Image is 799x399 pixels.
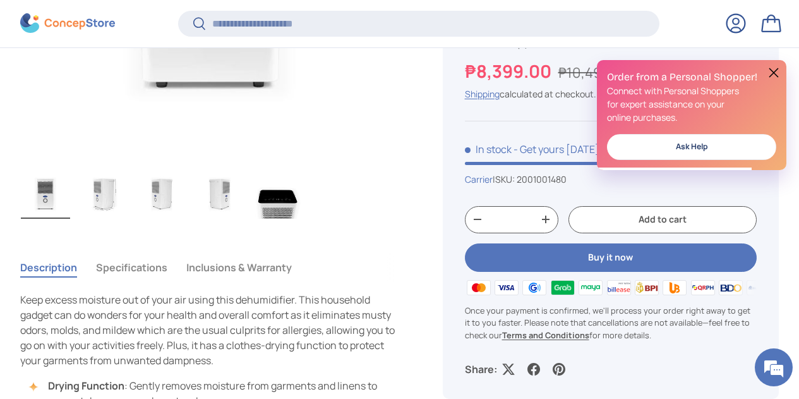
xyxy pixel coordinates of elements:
[633,278,661,297] img: bpi
[465,243,757,272] button: Buy it now
[195,168,244,219] img: carrier-dehumidifier-12-liter-right-side-view-concepstore
[493,173,567,185] span: |
[465,36,529,50] a: 5.0 out of 5.0 stars (5)
[465,362,497,377] p: Share:
[549,278,577,297] img: grabpay
[465,87,757,101] div: calculated at checkout.
[717,278,745,297] img: bdo
[253,168,303,219] img: carrier-dehumidifier-12-liter-top-with-buttons-view-concepstore
[21,168,70,219] img: carrier-dehumidifier-12-liter-full-view-concepstore
[604,278,632,297] img: billease
[607,134,776,160] a: Ask Help
[20,253,77,282] button: Description
[661,278,688,297] img: ubp
[558,63,632,82] s: ₱10,499.00
[137,168,186,219] img: carrier-dehumidifier-12-liter-left-side-view-concepstore
[465,278,493,297] img: master
[20,14,115,34] img: ConcepStore
[465,142,512,156] span: In stock
[516,40,529,49] div: (5)
[607,84,776,124] p: Connect with Personal Shoppers for expert assistance on your online purchases.
[79,168,128,219] img: carrier-dehumidifier-12-liter-left-side-with-dimensions-view-concepstore
[465,59,555,83] strong: ₱8,399.00
[186,253,292,282] button: Inclusions & Warranty
[517,173,567,185] span: 2001001480
[465,39,510,50] div: 5.0 out of 5.0 stars
[689,278,717,297] img: qrph
[493,278,520,297] img: visa
[465,88,500,100] a: Shipping
[48,379,124,393] strong: Drying Function
[465,173,493,185] a: Carrier
[96,253,167,282] button: Specifications
[20,292,402,368] p: Keep excess moisture out of your air using this dehumidifier. This household gadget can do wonder...
[502,329,589,341] a: Terms and Conditions
[568,206,757,233] button: Add to cart
[514,142,603,156] p: - Get yours [DATE]!
[577,278,604,297] img: maya
[495,173,515,185] span: SKU:
[520,278,548,297] img: gcash
[607,70,776,84] h2: Order from a Personal Shopper!
[465,305,757,342] p: Once your payment is confirmed, we'll process your order right away to get it to you faster. Plea...
[745,278,772,297] img: metrobank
